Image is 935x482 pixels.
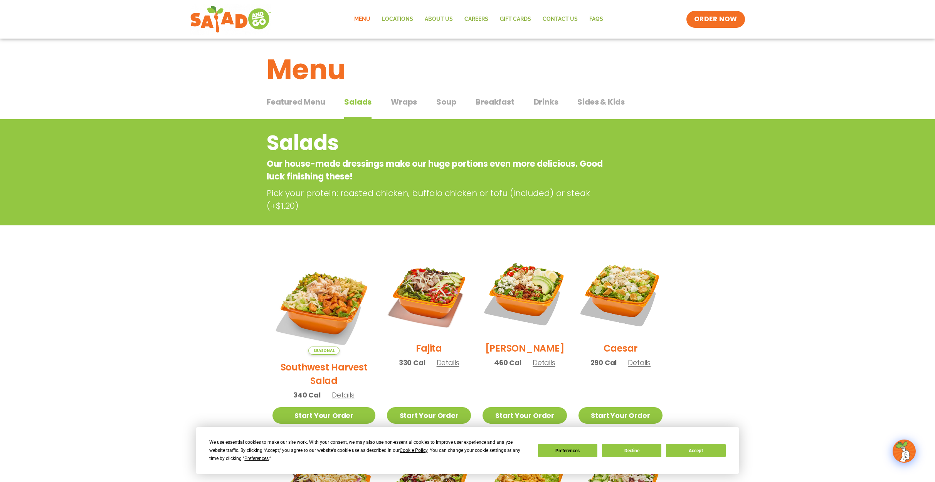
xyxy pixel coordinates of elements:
a: Start Your Order [483,407,567,424]
img: Product photo for Fajita Salad [387,252,471,336]
button: Accept [666,444,725,457]
a: FAQs [584,10,609,28]
a: Start Your Order [387,407,471,424]
img: wpChatIcon [893,440,915,462]
span: 340 Cal [293,390,321,400]
h2: [PERSON_NAME] [485,342,565,355]
a: ORDER NOW [686,11,745,28]
div: Cookie Consent Prompt [196,427,739,474]
img: Product photo for Cobb Salad [483,252,567,336]
span: Featured Menu [267,96,325,108]
nav: Menu [348,10,609,28]
h1: Menu [267,49,668,90]
img: new-SAG-logo-768×292 [190,4,271,35]
a: Careers [459,10,494,28]
span: Details [533,358,555,367]
span: Preferences [244,456,269,461]
a: Start Your Order [578,407,663,424]
p: Pick your protein: roasted chicken, buffalo chicken or tofu (included) or steak (+$1.20) [267,187,610,212]
h2: Fajita [416,342,442,355]
span: 330 Cal [399,357,425,368]
span: Details [332,390,355,400]
a: Locations [376,10,419,28]
img: Product photo for Southwest Harvest Salad [272,252,375,355]
a: Start Your Order [272,407,375,424]
span: 460 Cal [494,357,521,368]
p: Our house-made dressings make our huge portions even more delicious. Good luck finishing these! [267,157,606,183]
h2: Salads [267,127,606,159]
span: Cookie Policy [400,448,427,453]
span: Breakfast [476,96,514,108]
span: Wraps [391,96,417,108]
a: About Us [419,10,459,28]
span: Sides & Kids [577,96,625,108]
button: Decline [602,444,661,457]
button: Preferences [538,444,597,457]
span: Salads [344,96,372,108]
div: We use essential cookies to make our site work. With your consent, we may also use non-essential ... [209,438,528,463]
span: Drinks [534,96,558,108]
h2: Caesar [604,342,638,355]
span: 290 Cal [590,357,617,368]
span: Seasonal [308,347,340,355]
a: Contact Us [537,10,584,28]
div: Tabbed content [267,93,668,120]
span: Details [437,358,459,367]
span: ORDER NOW [694,15,737,24]
img: Product photo for Caesar Salad [578,252,663,336]
h2: Southwest Harvest Salad [272,360,375,387]
span: Details [628,358,651,367]
span: Soup [436,96,456,108]
a: GIFT CARDS [494,10,537,28]
a: Menu [348,10,376,28]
